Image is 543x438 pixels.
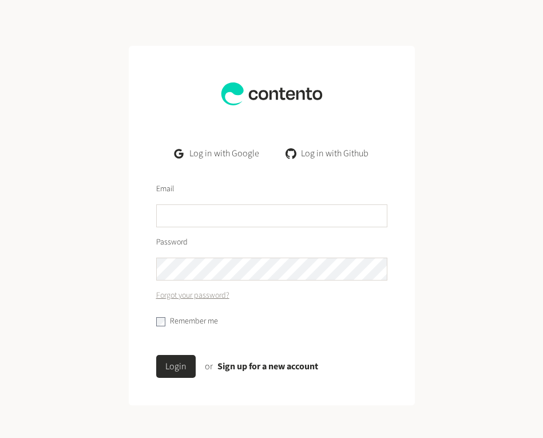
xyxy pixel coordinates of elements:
a: Log in with Google [165,142,268,165]
span: or [205,360,213,373]
label: Remember me [170,315,218,327]
label: Email [156,183,174,195]
a: Forgot your password? [156,290,229,302]
a: Sign up for a new account [217,360,318,373]
label: Password [156,236,188,248]
button: Login [156,355,196,378]
a: Log in with Github [278,142,378,165]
